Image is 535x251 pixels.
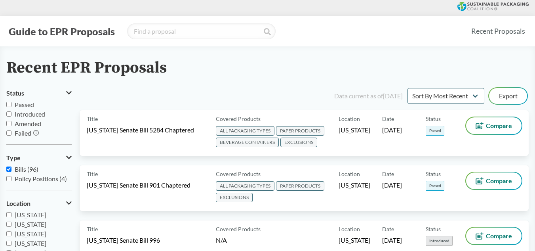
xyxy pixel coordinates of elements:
span: Passed [426,181,444,191]
span: Title [87,225,98,233]
button: Location [6,197,72,210]
span: [US_STATE] [339,126,370,134]
span: Title [87,115,98,123]
span: Introduced [426,236,453,246]
button: Compare [466,172,522,189]
span: [DATE] [382,181,402,190]
input: [US_STATE] [6,222,11,227]
div: Data current as of [DATE] [334,91,403,101]
input: [US_STATE] [6,241,11,246]
span: Passed [15,101,34,108]
span: Compare [486,233,512,239]
span: Passed [426,126,444,136]
span: [US_STATE] [15,230,46,238]
input: Find a proposal [127,23,276,39]
span: Date [382,170,394,178]
button: Compare [466,117,522,134]
span: Failed [15,129,31,137]
a: Recent Proposals [468,22,529,40]
input: Passed [6,102,11,107]
span: Policy Positions (4) [15,175,67,182]
button: Export [489,88,527,104]
input: [US_STATE] [6,212,11,217]
span: Status [6,90,24,97]
input: [US_STATE] [6,231,11,236]
span: N/A [216,236,227,244]
input: Bills (96) [6,167,11,172]
span: Date [382,115,394,123]
span: [US_STATE] Senate Bill 901 Chaptered [87,181,190,190]
span: Title [87,170,98,178]
span: [US_STATE] [15,220,46,228]
span: Location [339,225,360,233]
button: Compare [466,228,522,244]
span: Location [6,200,30,207]
span: [DATE] [382,236,402,245]
input: Introduced [6,111,11,117]
span: [US_STATE] [15,211,46,218]
span: EXCLUSIONS [280,138,317,147]
input: Amended [6,121,11,126]
span: [US_STATE] Senate Bill 996 [87,236,160,245]
span: Covered Products [216,170,261,178]
span: Location [339,115,360,123]
span: ALL PACKAGING TYPES [216,126,274,136]
span: PAPER PRODUCTS [276,181,324,191]
button: Status [6,86,72,100]
span: Compare [486,178,512,184]
h2: Recent EPR Proposals [6,59,167,77]
span: Status [426,225,441,233]
span: Covered Products [216,115,261,123]
span: BEVERAGE CONTAINERS [216,138,279,147]
span: Bills (96) [15,165,38,173]
span: Amended [15,120,41,127]
span: Type [6,154,21,161]
span: Compare [486,123,512,129]
span: Date [382,225,394,233]
span: EXCLUSIONS [216,193,253,202]
button: Guide to EPR Proposals [6,25,117,38]
span: [US_STATE] Senate Bill 5284 Chaptered [87,126,194,134]
span: [US_STATE] [15,240,46,247]
span: Status [426,170,441,178]
span: Status [426,115,441,123]
span: Covered Products [216,225,261,233]
span: [US_STATE] [339,181,370,190]
span: Location [339,170,360,178]
span: [US_STATE] [339,236,370,245]
span: ALL PACKAGING TYPES [216,181,274,191]
button: Type [6,151,72,165]
input: Policy Positions (4) [6,176,11,181]
span: Introduced [15,110,45,118]
span: [DATE] [382,126,402,134]
span: PAPER PRODUCTS [276,126,324,136]
input: Failed [6,130,11,136]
